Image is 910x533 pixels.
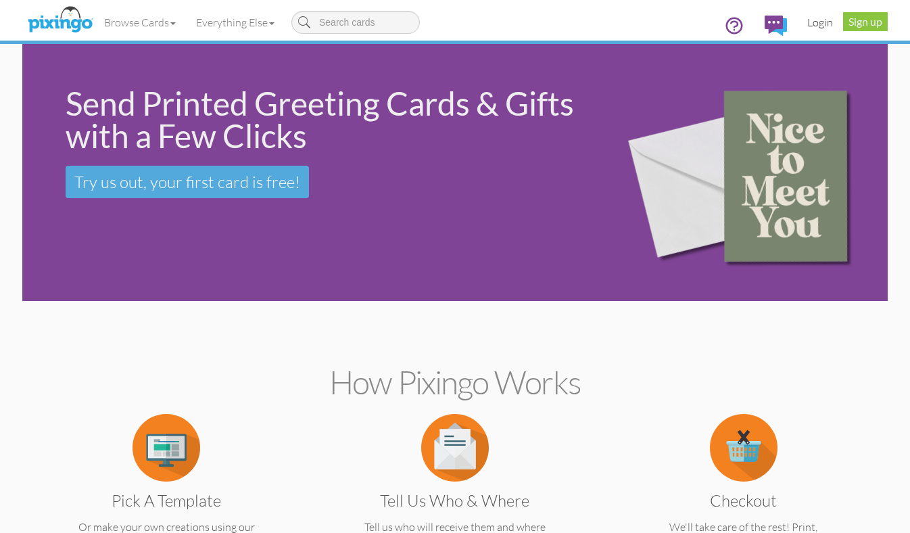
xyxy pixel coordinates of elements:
[66,166,309,198] a: Try us out, your first card is free!
[421,414,489,482] img: item.alt
[94,5,186,39] a: Browse Cards
[74,172,300,192] span: Try us out, your first card is free!
[344,492,565,509] h3: Tell us Who & Where
[56,492,277,509] h3: Pick a Template
[133,414,200,482] img: item.alt
[24,3,96,37] img: pixingo logo
[186,5,285,39] a: Everything Else
[909,532,910,533] iframe: Chat
[291,11,420,34] input: Search cards
[710,414,777,482] img: item.alt
[607,47,884,298] img: 15b0954d-2d2f-43ee-8fdb-3167eb028af9.png
[765,16,787,36] img: comments.svg
[633,492,854,509] h3: Checkout
[66,87,588,152] div: Send Printed Greeting Cards & Gifts with a Few Clicks
[843,12,888,31] a: Sign up
[797,5,843,39] a: Login
[46,365,864,400] h2: How Pixingo works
